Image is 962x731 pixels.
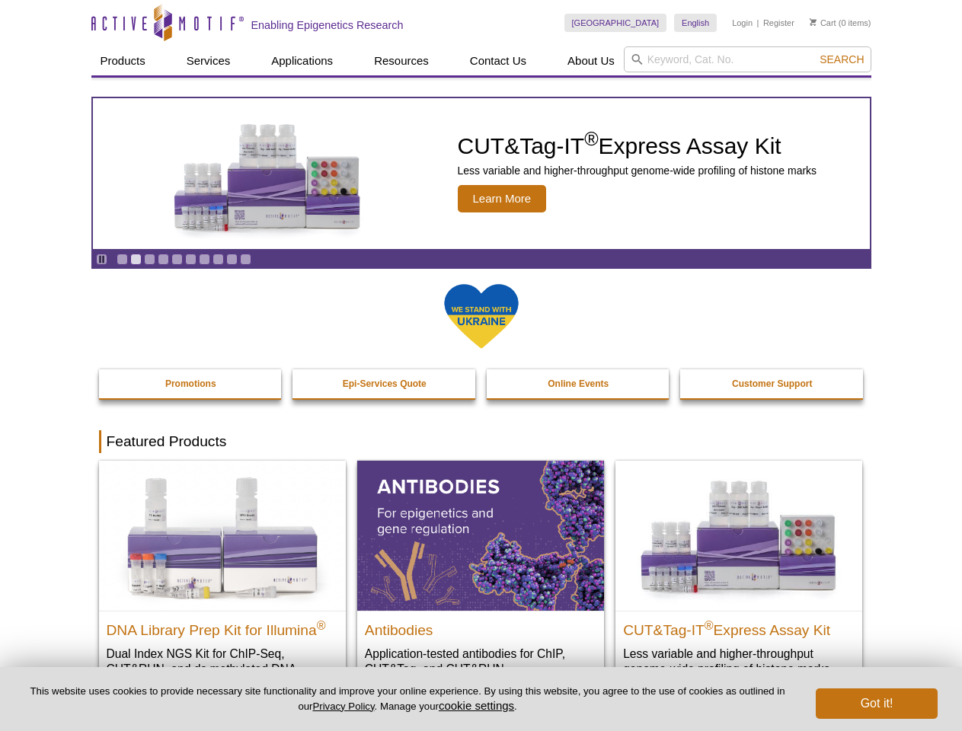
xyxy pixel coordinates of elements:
[487,369,671,398] a: Online Events
[461,46,535,75] a: Contact Us
[262,46,342,75] a: Applications
[810,18,817,26] img: Your Cart
[99,461,346,707] a: DNA Library Prep Kit for Illumina DNA Library Prep Kit for Illumina® Dual Index NGS Kit for ChIP-...
[357,461,604,691] a: All Antibodies Antibodies Application-tested antibodies for ChIP, CUT&Tag, and CUT&RUN.
[615,461,862,691] a: CUT&Tag-IT® Express Assay Kit CUT&Tag-IT®Express Assay Kit Less variable and higher-throughput ge...
[732,378,812,389] strong: Customer Support
[820,53,864,65] span: Search
[674,14,717,32] a: English
[458,185,547,212] span: Learn More
[99,461,346,610] img: DNA Library Prep Kit for Illumina
[91,46,155,75] a: Products
[458,164,817,177] p: Less variable and higher-throughput genome-wide profiling of histone marks
[96,254,107,265] a: Toggle autoplay
[107,615,338,638] h2: DNA Library Prep Kit for Illumina
[213,254,224,265] a: Go to slide 8
[240,254,251,265] a: Go to slide 10
[312,701,374,712] a: Privacy Policy
[165,378,216,389] strong: Promotions
[144,254,155,265] a: Go to slide 3
[763,18,794,28] a: Register
[292,369,477,398] a: Epi-Services Quote
[24,685,791,713] p: This website uses cookies to provide necessary site functionality and improve your online experie...
[343,378,427,389] strong: Epi-Services Quote
[99,430,864,453] h2: Featured Products
[357,461,604,610] img: All Antibodies
[732,18,753,28] a: Login
[548,378,609,389] strong: Online Events
[365,615,596,638] h2: Antibodies
[615,461,862,610] img: CUT&Tag-IT® Express Assay Kit
[624,46,871,72] input: Keyword, Cat. No.
[443,283,519,350] img: We Stand With Ukraine
[810,14,871,32] li: (0 items)
[199,254,210,265] a: Go to slide 7
[93,98,870,249] a: CUT&Tag-IT Express Assay Kit CUT&Tag-IT®Express Assay Kit Less variable and higher-throughput gen...
[458,135,817,158] h2: CUT&Tag-IT Express Assay Kit
[177,46,240,75] a: Services
[107,646,338,692] p: Dual Index NGS Kit for ChIP-Seq, CUT&RUN, and ds methylated DNA assays.
[439,699,514,712] button: cookie settings
[365,646,596,677] p: Application-tested antibodies for ChIP, CUT&Tag, and CUT&RUN.
[623,615,855,638] h2: CUT&Tag-IT Express Assay Kit
[705,618,714,631] sup: ®
[815,53,868,66] button: Search
[757,14,759,32] li: |
[564,14,667,32] a: [GEOGRAPHIC_DATA]
[158,254,169,265] a: Go to slide 4
[317,618,326,631] sup: ®
[142,90,393,257] img: CUT&Tag-IT Express Assay Kit
[816,688,938,719] button: Got it!
[171,254,183,265] a: Go to slide 5
[93,98,870,249] article: CUT&Tag-IT Express Assay Kit
[810,18,836,28] a: Cart
[117,254,128,265] a: Go to slide 1
[584,128,598,149] sup: ®
[365,46,438,75] a: Resources
[680,369,865,398] a: Customer Support
[558,46,624,75] a: About Us
[99,369,283,398] a: Promotions
[623,646,855,677] p: Less variable and higher-throughput genome-wide profiling of histone marks​.
[226,254,238,265] a: Go to slide 9
[185,254,197,265] a: Go to slide 6
[251,18,404,32] h2: Enabling Epigenetics Research
[130,254,142,265] a: Go to slide 2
